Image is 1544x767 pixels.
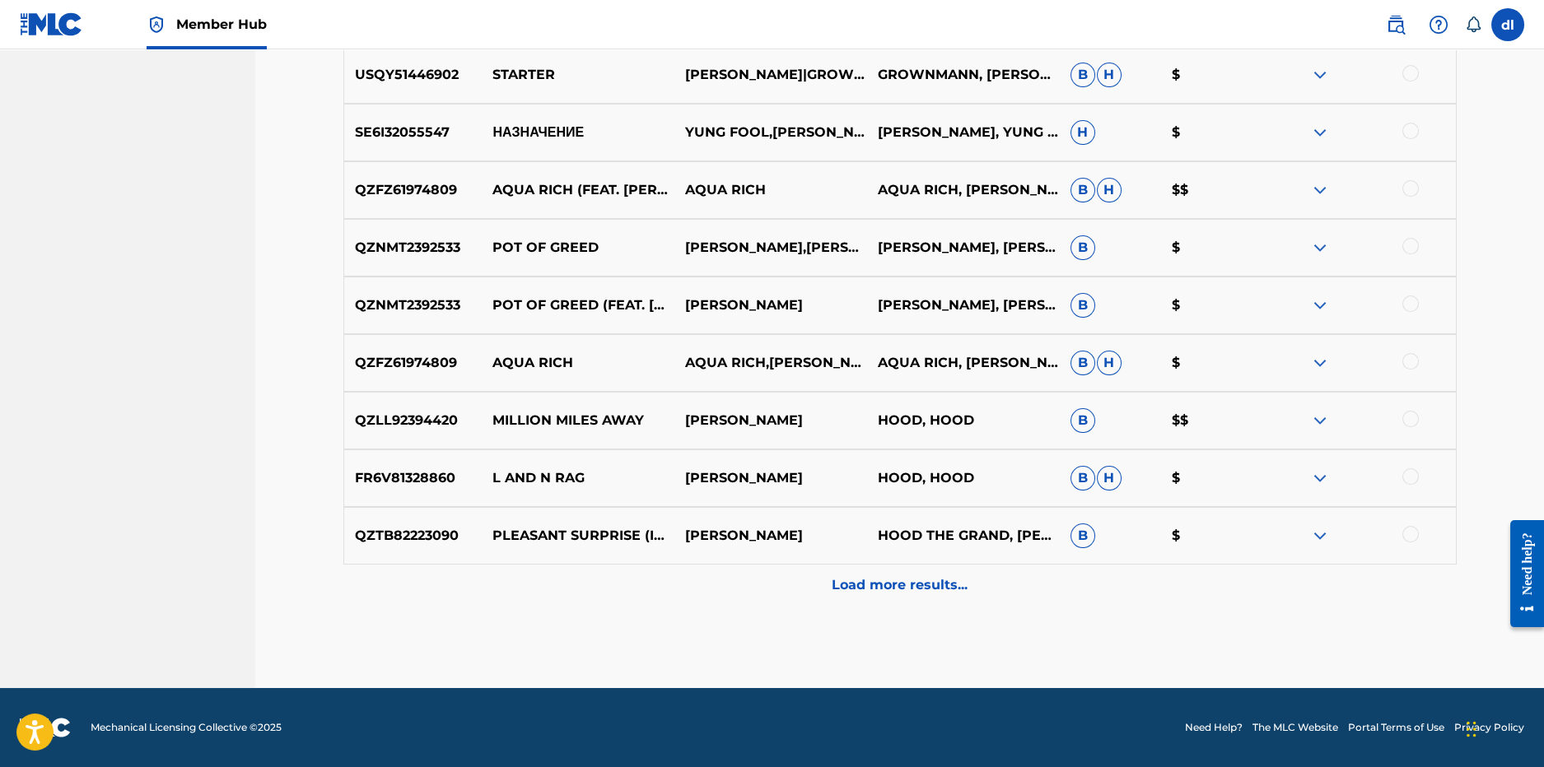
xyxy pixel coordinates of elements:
[1071,408,1095,433] span: B
[344,65,483,85] p: USQY51446902
[867,526,1060,546] p: HOOD THE GRAND, [PERSON_NAME]
[1310,123,1330,142] img: expand
[344,238,483,258] p: QZNMT2392533
[1097,351,1122,375] span: H
[1310,295,1330,315] img: expand
[674,65,867,85] p: [PERSON_NAME]|GROWNMANN
[1491,8,1524,41] div: User Menu
[867,353,1060,373] p: AQUA RICH, [PERSON_NAME]
[482,123,674,142] p: НАЗНАЧЕНИЕ
[482,411,674,430] p: MILLION MILES AWAY
[674,353,867,373] p: AQUA RICH,[PERSON_NAME]
[867,468,1060,488] p: HOOD, HOOD
[1252,720,1338,735] a: The MLC Website
[1161,65,1263,85] p: $
[1465,16,1481,33] div: Notifications
[1097,466,1122,490] span: H
[867,123,1060,142] p: [PERSON_NAME], YUNG FOOL
[482,295,674,315] p: POT OF GREED (FEAT. [PERSON_NAME])
[344,468,483,488] p: FR6V81328860
[20,12,83,36] img: MLC Logo
[1498,507,1544,639] iframe: Resource Center
[1467,704,1476,754] div: Drag
[1422,8,1455,41] div: Help
[482,180,674,200] p: AQUA RICH (FEAT. [PERSON_NAME])
[1462,688,1544,767] iframe: Chat Widget
[482,468,674,488] p: L AND N RAG
[1379,8,1412,41] a: Public Search
[482,353,674,373] p: AQUA RICH
[1429,15,1448,35] img: help
[1310,468,1330,488] img: expand
[1071,120,1095,145] span: H
[674,238,867,258] p: [PERSON_NAME],[PERSON_NAME]
[1161,468,1263,488] p: $
[1071,466,1095,490] span: B
[1161,295,1263,315] p: $
[147,15,166,35] img: Top Rightsholder
[1097,178,1122,202] span: H
[482,65,674,85] p: STARTER
[674,295,867,315] p: [PERSON_NAME]
[1071,523,1095,548] span: B
[1310,65,1330,85] img: expand
[1071,235,1095,260] span: B
[1310,411,1330,430] img: expand
[1185,720,1243,735] a: Need Help?
[832,575,968,595] p: Load more results...
[867,238,1060,258] p: [PERSON_NAME], [PERSON_NAME]
[1161,411,1263,430] p: $$
[344,411,483,430] p: QZLL92394420
[20,718,71,737] img: logo
[1161,180,1263,200] p: $$
[1310,526,1330,546] img: expand
[1161,526,1263,546] p: $
[1097,63,1122,87] span: H
[482,238,674,258] p: POT OF GREED
[344,295,483,315] p: QZNMT2392533
[674,526,867,546] p: [PERSON_NAME]
[482,526,674,546] p: PLEASANT SURPRISE (INTRO)
[1310,353,1330,373] img: expand
[1161,353,1263,373] p: $
[1071,351,1095,375] span: B
[176,15,267,34] span: Member Hub
[867,411,1060,430] p: HOOD, HOOD
[1386,15,1406,35] img: search
[344,526,483,546] p: QZTB82223090
[1071,63,1095,87] span: B
[867,295,1060,315] p: [PERSON_NAME], [PERSON_NAME]
[1454,720,1524,735] a: Privacy Policy
[1310,180,1330,200] img: expand
[674,411,867,430] p: [PERSON_NAME]
[1071,293,1095,318] span: B
[1310,238,1330,258] img: expand
[1348,720,1444,735] a: Portal Terms of Use
[867,180,1060,200] p: AQUA RICH, [PERSON_NAME]
[867,65,1060,85] p: GROWNMANN, [PERSON_NAME]
[1161,123,1263,142] p: $
[674,468,867,488] p: [PERSON_NAME]
[344,180,483,200] p: QZFZ61974809
[1161,238,1263,258] p: $
[91,720,282,735] span: Mechanical Licensing Collective © 2025
[674,123,867,142] p: YUNG FOOL,[PERSON_NAME]
[674,180,867,200] p: AQUA RICH
[1071,178,1095,202] span: B
[344,353,483,373] p: QZFZ61974809
[344,123,483,142] p: SE6I32055547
